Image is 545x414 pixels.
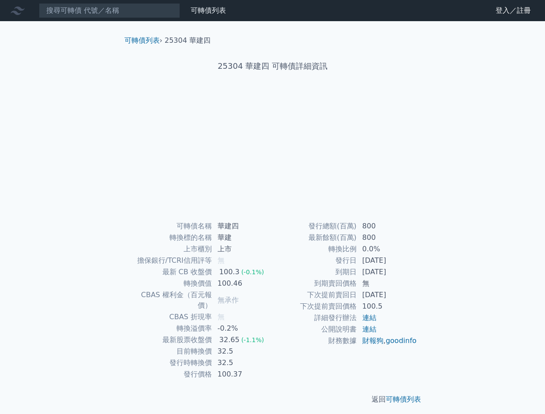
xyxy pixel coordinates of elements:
[128,220,212,232] td: 可轉債名稱
[212,220,273,232] td: 華建四
[386,336,417,345] a: goodinfo
[357,255,417,266] td: [DATE]
[273,335,357,347] td: 財務數據
[362,325,376,333] a: 連結
[273,232,357,243] td: 最新餘額(百萬)
[212,323,273,334] td: -0.2%
[212,278,273,289] td: 100.46
[357,266,417,278] td: [DATE]
[218,313,225,321] span: 無
[128,232,212,243] td: 轉換標的名稱
[273,324,357,335] td: 公開說明書
[241,269,264,276] span: (-0.1%)
[273,312,357,324] td: 詳細發行辦法
[357,301,417,312] td: 100.5
[386,395,421,403] a: 可轉債列表
[357,232,417,243] td: 800
[124,36,160,45] a: 可轉債列表
[357,278,417,289] td: 無
[273,266,357,278] td: 到期日
[212,243,273,255] td: 上市
[128,311,212,323] td: CBAS 折現率
[273,220,357,232] td: 發行總額(百萬)
[357,335,417,347] td: ,
[128,346,212,357] td: 目前轉換價
[273,243,357,255] td: 轉換比例
[117,60,428,72] h1: 25304 華建四 可轉債詳細資訊
[128,289,212,311] td: CBAS 權利金（百元報價）
[362,313,376,322] a: 連結
[362,336,383,345] a: 財報狗
[165,35,210,46] li: 25304 華建四
[357,243,417,255] td: 0.0%
[489,4,538,18] a: 登入／註冊
[212,369,273,380] td: 100.37
[128,255,212,266] td: 擔保銀行/TCRI信用評等
[273,301,357,312] td: 下次提前賣回價格
[128,334,212,346] td: 最新股票收盤價
[191,6,226,15] a: 可轉債列表
[128,266,212,278] td: 最新 CB 收盤價
[128,357,212,369] td: 發行時轉換價
[273,289,357,301] td: 下次提前賣回日
[39,3,180,18] input: 搜尋可轉債 代號／名稱
[357,220,417,232] td: 800
[357,289,417,301] td: [DATE]
[128,243,212,255] td: 上市櫃別
[212,357,273,369] td: 32.5
[218,256,225,265] span: 無
[218,267,241,277] div: 100.3
[124,35,162,46] li: ›
[212,232,273,243] td: 華建
[273,255,357,266] td: 發行日
[241,336,264,343] span: (-1.1%)
[218,335,241,345] div: 32.65
[128,323,212,334] td: 轉換溢價率
[218,296,239,304] span: 無承作
[117,394,428,405] p: 返回
[212,346,273,357] td: 32.5
[128,369,212,380] td: 發行價格
[273,278,357,289] td: 到期賣回價格
[128,278,212,289] td: 轉換價值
